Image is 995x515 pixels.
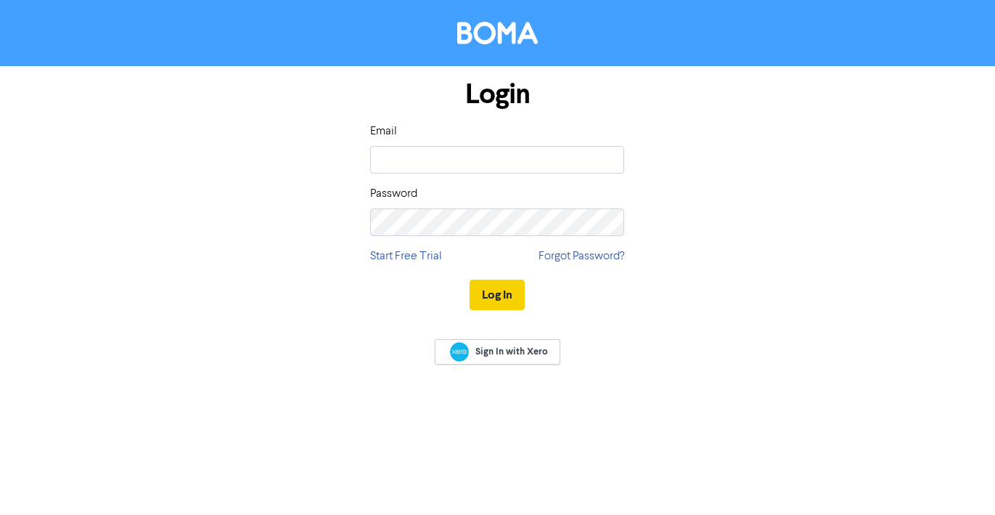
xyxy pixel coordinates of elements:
a: Start Free Trial [370,248,442,265]
span: Sign In with Xero [475,345,548,358]
img: BOMA Logo [457,22,538,44]
label: Email [370,123,397,140]
h1: Login [370,78,624,111]
label: Password [370,185,417,203]
button: Log In [470,280,525,310]
img: Xero logo [450,342,469,362]
a: Sign In with Xero [435,339,560,365]
a: Forgot Password? [539,248,624,265]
